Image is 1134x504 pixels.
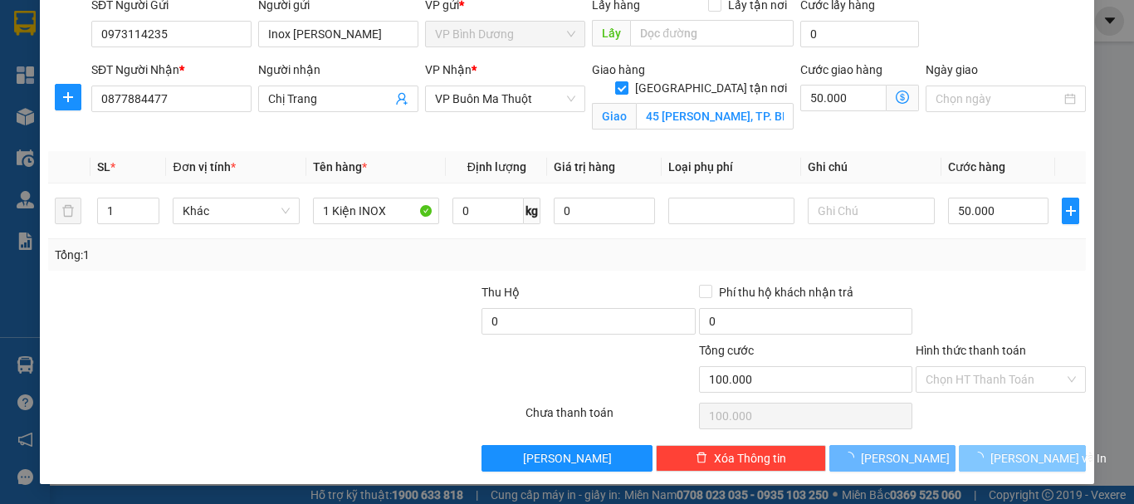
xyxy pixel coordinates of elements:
[55,84,81,110] button: plus
[896,91,909,104] span: dollar-circle
[630,20,794,46] input: Dọc đường
[800,21,919,47] input: Cước lấy hàng
[990,449,1107,467] span: [PERSON_NAME] và In
[173,160,235,174] span: Đơn vị tính
[916,344,1026,357] label: Hình thức thanh toán
[829,445,956,472] button: [PERSON_NAME]
[592,103,636,130] span: Giao
[481,286,520,299] span: Thu Hộ
[1062,198,1079,224] button: plus
[861,449,950,467] span: [PERSON_NAME]
[959,445,1086,472] button: [PERSON_NAME] và In
[699,344,754,357] span: Tổng cước
[800,63,882,76] label: Cước giao hàng
[554,160,615,174] span: Giá trị hàng
[258,61,418,79] div: Người nhận
[55,198,81,224] button: delete
[948,160,1005,174] span: Cước hàng
[481,445,652,472] button: [PERSON_NAME]
[696,452,707,465] span: delete
[592,20,630,46] span: Lấy
[313,160,367,174] span: Tên hàng
[801,151,941,183] th: Ghi chú
[435,86,575,111] span: VP Buôn Ma Thuột
[554,198,655,224] input: 0
[936,90,1061,108] input: Ngày giao
[800,85,887,111] input: Cước giao hàng
[628,79,794,97] span: [GEOGRAPHIC_DATA] tận nơi
[524,198,540,224] span: kg
[656,445,826,472] button: deleteXóa Thông tin
[425,63,472,76] span: VP Nhận
[662,151,801,183] th: Loại phụ phí
[55,246,439,264] div: Tổng: 1
[592,63,645,76] span: Giao hàng
[523,449,612,467] span: [PERSON_NAME]
[808,198,934,224] input: Ghi Chú
[636,103,794,130] input: Giao tận nơi
[91,61,252,79] div: SĐT Người Nhận
[97,160,110,174] span: SL
[712,283,860,301] span: Phí thu hộ khách nhận trả
[524,404,697,433] div: Chưa thanh toán
[714,449,786,467] span: Xóa Thông tin
[183,198,289,223] span: Khác
[972,452,990,463] span: loading
[843,452,861,463] span: loading
[313,198,439,224] input: VD: Bàn, Ghế
[467,160,526,174] span: Định lượng
[435,22,575,46] span: VP Bình Dương
[1063,204,1078,218] span: plus
[395,92,408,105] span: user-add
[926,63,978,76] label: Ngày giao
[56,91,81,104] span: plus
